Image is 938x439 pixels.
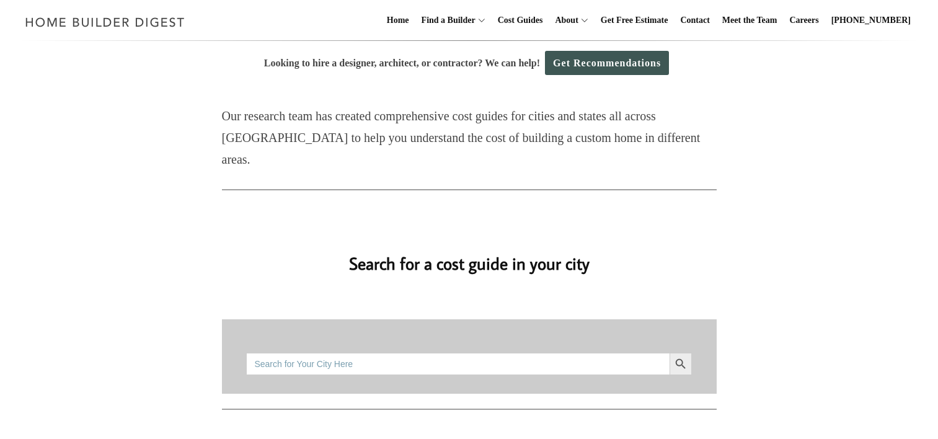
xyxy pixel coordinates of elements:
[246,353,669,375] input: Search for Your City Here
[20,10,190,34] img: Home Builder Digest
[493,1,548,40] a: Cost Guides
[222,105,717,171] p: Our research team has created comprehensive cost guides for cities and states all across [GEOGRAP...
[717,1,782,40] a: Meet the Team
[826,1,916,40] a: [PHONE_NUMBER]
[116,233,823,276] h2: Search for a cost guide in your city
[674,357,688,371] svg: Search
[417,1,476,40] a: Find a Builder
[382,1,414,40] a: Home
[785,1,824,40] a: Careers
[550,1,578,40] a: About
[596,1,673,40] a: Get Free Estimate
[675,1,714,40] a: Contact
[545,51,669,75] a: Get Recommendations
